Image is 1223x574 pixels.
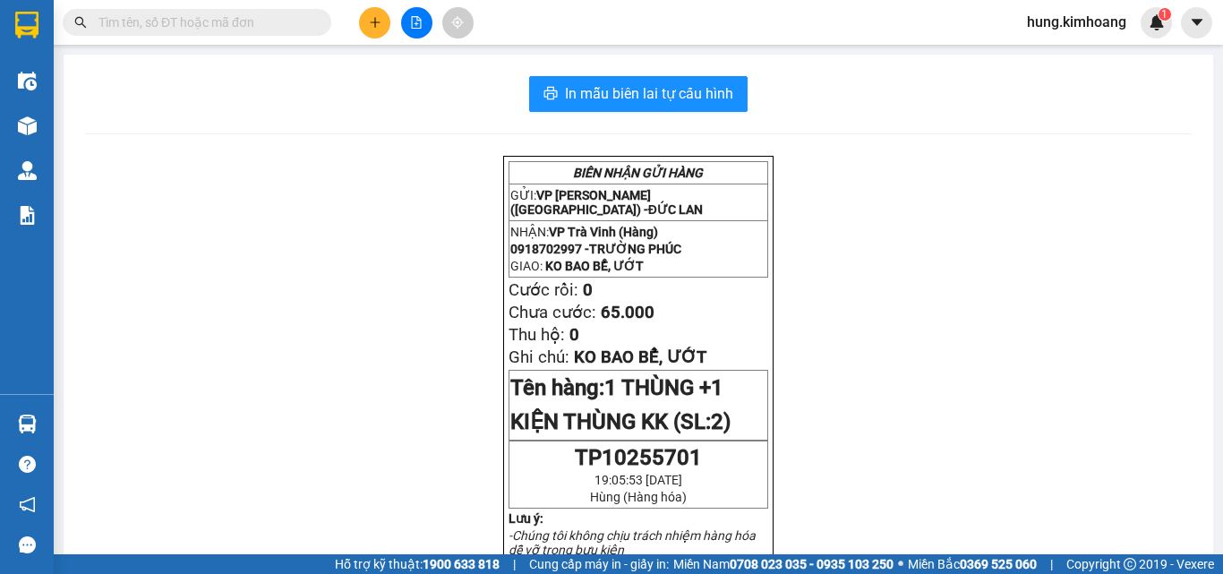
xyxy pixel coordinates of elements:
[18,116,37,135] img: warehouse-icon
[1050,554,1053,574] span: |
[648,202,703,217] span: ĐỨC LAN
[513,554,516,574] span: |
[510,225,766,239] p: NHẬN:
[423,557,500,571] strong: 1900 633 818
[410,16,423,29] span: file-add
[1161,8,1167,21] span: 1
[19,536,36,553] span: message
[509,528,756,557] em: -Chúng tôi không chịu trách nhiệm hàng hóa dễ vỡ trong bưu kiện
[1149,14,1165,30] img: icon-new-feature
[601,303,654,322] span: 65.000
[510,375,731,434] span: 1 THÙNG +1 KIỆN THÙNG KK (SL:
[359,7,390,39] button: plus
[575,445,702,470] span: TP10255701
[730,557,894,571] strong: 0708 023 035 - 0935 103 250
[960,557,1037,571] strong: 0369 525 060
[510,375,731,434] span: Tên hàng:
[510,188,703,217] span: VP [PERSON_NAME] ([GEOGRAPHIC_DATA]) -
[18,206,37,225] img: solution-icon
[335,554,500,574] span: Hỗ trợ kỹ thuật:
[711,409,731,434] span: 2)
[451,16,464,29] span: aim
[18,161,37,180] img: warehouse-icon
[369,16,381,29] span: plus
[908,554,1037,574] span: Miền Bắc
[509,325,565,345] span: Thu hộ:
[74,16,87,29] span: search
[529,554,669,574] span: Cung cấp máy in - giấy in:
[573,166,703,180] strong: BIÊN NHẬN GỬI HÀNG
[510,188,766,217] p: GỬI:
[19,456,36,473] span: question-circle
[590,490,687,504] span: Hùng (Hàng hóa)
[510,242,681,256] span: 0918702997 -
[1013,11,1141,33] span: hung.kimhoang
[545,259,644,273] span: KO BAO BỂ, ƯỚT
[574,347,706,367] span: KO BAO BỂ, ƯỚT
[18,415,37,433] img: warehouse-icon
[509,511,543,526] strong: Lưu ý:
[594,473,682,487] span: 19:05:53 [DATE]
[543,86,558,103] span: printer
[589,242,681,256] span: TRƯỜNG PHÚC
[442,7,474,39] button: aim
[569,325,579,345] span: 0
[1124,558,1136,570] span: copyright
[565,82,733,105] span: In mẫu biên lai tự cấu hình
[1181,7,1212,39] button: caret-down
[401,7,432,39] button: file-add
[529,76,748,112] button: printerIn mẫu biên lai tự cấu hình
[583,280,593,300] span: 0
[1159,8,1171,21] sup: 1
[1189,14,1205,30] span: caret-down
[673,554,894,574] span: Miền Nam
[549,225,658,239] span: VP Trà Vinh (Hàng)
[898,561,903,568] span: ⚪️
[509,303,596,322] span: Chưa cước:
[19,496,36,513] span: notification
[510,259,644,273] span: GIAO:
[15,12,38,39] img: logo-vxr
[98,13,310,32] input: Tìm tên, số ĐT hoặc mã đơn
[509,347,569,367] span: Ghi chú:
[509,280,578,300] span: Cước rồi:
[18,72,37,90] img: warehouse-icon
